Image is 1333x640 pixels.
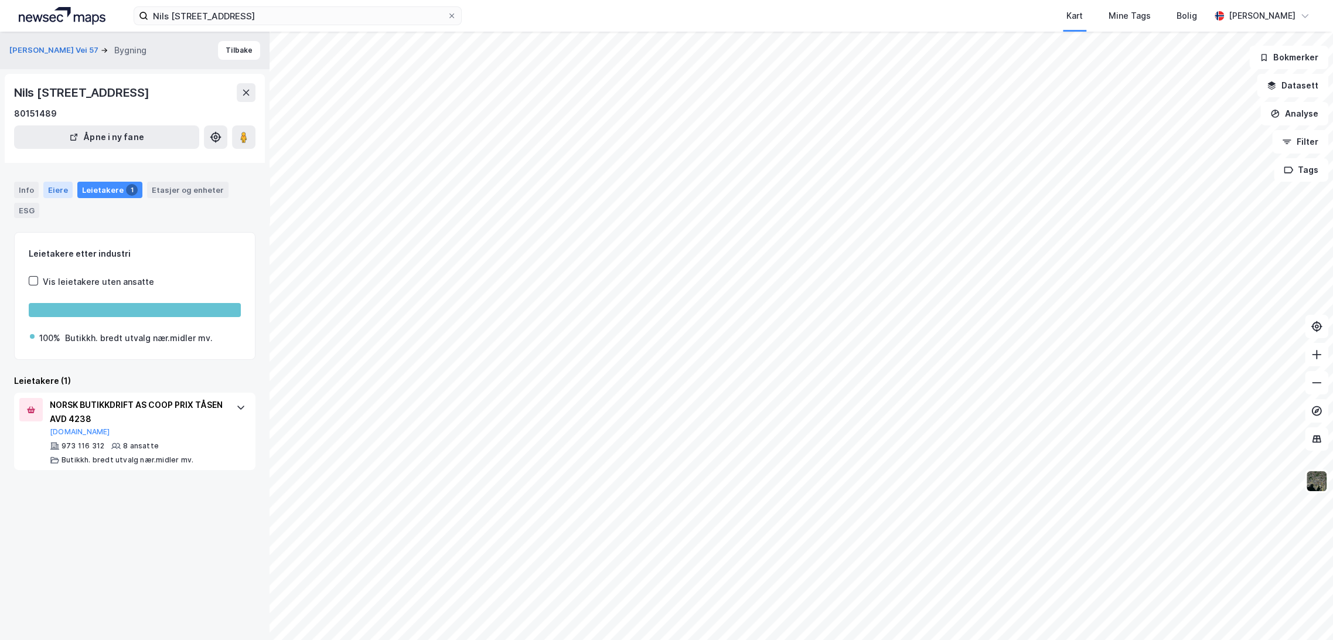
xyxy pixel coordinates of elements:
[1305,470,1328,492] img: 9k=
[1066,9,1083,23] div: Kart
[1274,158,1328,182] button: Tags
[50,398,224,426] div: NORSK BUTIKKDRIFT AS COOP PRIX TÅSEN AVD 4238
[14,374,255,388] div: Leietakere (1)
[148,7,447,25] input: Søk på adresse, matrikkel, gårdeiere, leietakere eller personer
[1249,46,1328,69] button: Bokmerker
[39,331,60,345] div: 100%
[65,331,213,345] div: Butikkh. bredt utvalg nær.midler mv.
[62,441,104,451] div: 973 116 312
[29,247,241,261] div: Leietakere etter industri
[19,7,105,25] img: logo.a4113a55bc3d86da70a041830d287a7e.svg
[14,83,152,102] div: Nils [STREET_ADDRESS]
[77,182,142,198] div: Leietakere
[43,275,154,289] div: Vis leietakere uten ansatte
[1274,584,1333,640] div: Kontrollprogram for chat
[126,184,138,196] div: 1
[62,455,193,465] div: Butikkh. bredt utvalg nær.midler mv.
[1274,584,1333,640] iframe: Chat Widget
[50,427,110,437] button: [DOMAIN_NAME]
[1229,9,1296,23] div: [PERSON_NAME]
[9,45,101,56] button: [PERSON_NAME] Vei 57
[1257,74,1328,97] button: Datasett
[1260,102,1328,125] button: Analyse
[1272,130,1328,154] button: Filter
[152,185,224,195] div: Etasjer og enheter
[14,203,39,218] div: ESG
[1109,9,1151,23] div: Mine Tags
[14,125,199,149] button: Åpne i ny fane
[1177,9,1197,23] div: Bolig
[123,441,159,451] div: 8 ansatte
[43,182,73,198] div: Eiere
[14,182,39,198] div: Info
[14,107,57,121] div: 80151489
[114,43,146,57] div: Bygning
[218,41,260,60] button: Tilbake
